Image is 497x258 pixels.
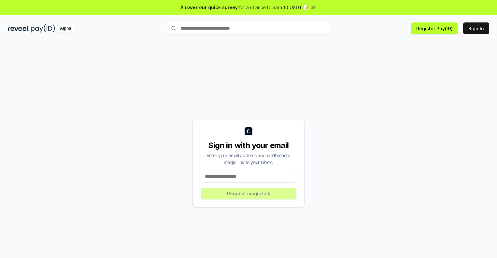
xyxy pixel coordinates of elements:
button: Register Pay(ID) [411,22,458,34]
img: reveel_dark [8,24,30,33]
span: Answer our quick survey [180,4,238,11]
button: Sign In [463,22,489,34]
img: pay_id [31,24,55,33]
div: Alpha [56,24,75,33]
span: for a chance to earn 10 USDT 📝 [239,4,309,11]
img: logo_small [245,127,252,135]
div: Enter your email address and we’ll send a magic link to your inbox. [201,152,296,166]
div: Sign in with your email [201,140,296,151]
